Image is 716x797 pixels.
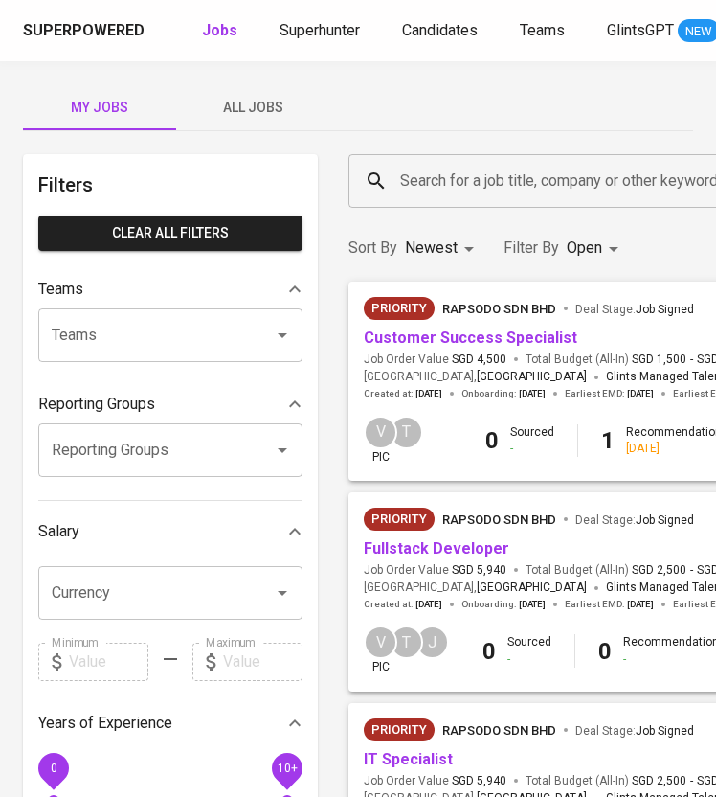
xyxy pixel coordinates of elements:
[601,427,615,454] b: 1
[442,512,556,527] span: Rapsodo Sdn Bhd
[188,96,318,120] span: All Jobs
[38,270,302,308] div: Teams
[38,385,302,423] div: Reporting Groups
[364,368,587,387] span: [GEOGRAPHIC_DATA] ,
[202,21,237,39] b: Jobs
[34,96,165,120] span: My Jobs
[364,297,435,320] div: New Job received from Demand Team
[38,512,302,551] div: Salary
[690,352,693,368] span: -
[507,651,551,668] div: -
[364,598,442,611] span: Created at :
[607,21,674,39] span: GlintsGPT
[627,598,654,611] span: [DATE]
[364,416,397,449] div: V
[364,299,435,318] span: Priority
[636,513,694,527] span: Job Signed
[507,634,551,667] div: Sourced
[632,773,686,789] span: SGD 2,500
[54,221,287,245] span: Clear All filters
[565,598,654,611] span: Earliest EMD :
[565,387,654,400] span: Earliest EMD :
[402,21,478,39] span: Candidates
[364,579,587,598] span: [GEOGRAPHIC_DATA] ,
[38,520,79,543] p: Salary
[405,231,481,266] div: Newest
[636,724,694,738] span: Job Signed
[364,750,453,768] a: IT Specialist
[510,424,554,457] div: Sourced
[269,580,296,606] button: Open
[632,352,686,368] span: SGD 1,500
[364,352,506,368] span: Job Order Value
[223,643,302,681] input: Value
[38,170,302,200] h6: Filters
[269,437,296,464] button: Open
[690,773,693,789] span: -
[348,237,397,260] p: Sort By
[627,387,654,400] span: [DATE]
[390,416,423,449] div: T
[390,626,423,659] div: T
[567,239,602,257] span: Open
[575,724,694,738] span: Deal Stage :
[452,352,506,368] span: SGD 4,500
[442,723,556,738] span: Rapsodo Sdn Bhd
[38,216,302,251] button: Clear All filters
[567,231,625,266] div: Open
[482,638,496,665] b: 0
[575,303,694,316] span: Deal Stage :
[519,387,546,400] span: [DATE]
[364,718,435,741] div: New Job received from Demand Team
[364,416,397,466] div: pic
[461,598,546,611] span: Onboarding :
[38,393,155,416] p: Reporting Groups
[280,19,364,43] a: Superhunter
[269,322,296,349] button: Open
[452,562,506,579] span: SGD 5,940
[364,626,397,659] div: V
[364,773,506,789] span: Job Order Value
[23,20,148,42] a: Superpowered
[280,21,360,39] span: Superhunter
[519,598,546,611] span: [DATE]
[452,773,506,789] span: SGD 5,940
[405,237,458,260] p: Newest
[485,427,499,454] b: 0
[415,598,442,611] span: [DATE]
[477,368,587,387] span: [GEOGRAPHIC_DATA]
[38,704,302,742] div: Years of Experience
[364,626,397,675] div: pic
[277,761,297,774] span: 10+
[202,19,241,43] a: Jobs
[364,329,577,347] a: Customer Success Specialist
[364,720,435,740] span: Priority
[50,761,56,774] span: 0
[598,638,612,665] b: 0
[520,21,565,39] span: Teams
[69,643,148,681] input: Value
[636,303,694,316] span: Job Signed
[442,302,556,316] span: Rapsodo Sdn Bhd
[690,562,693,579] span: -
[415,387,442,400] span: [DATE]
[402,19,481,43] a: Candidates
[510,441,554,457] div: -
[38,278,83,301] p: Teams
[575,513,694,527] span: Deal Stage :
[632,562,686,579] span: SGD 2,500
[364,562,506,579] span: Job Order Value
[364,510,435,529] span: Priority
[503,237,559,260] p: Filter By
[23,20,145,42] div: Superpowered
[364,387,442,400] span: Created at :
[461,387,546,400] span: Onboarding :
[364,539,509,558] a: Fullstack Developer
[38,712,172,735] p: Years of Experience
[415,626,449,659] div: J
[520,19,569,43] a: Teams
[477,579,587,598] span: [GEOGRAPHIC_DATA]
